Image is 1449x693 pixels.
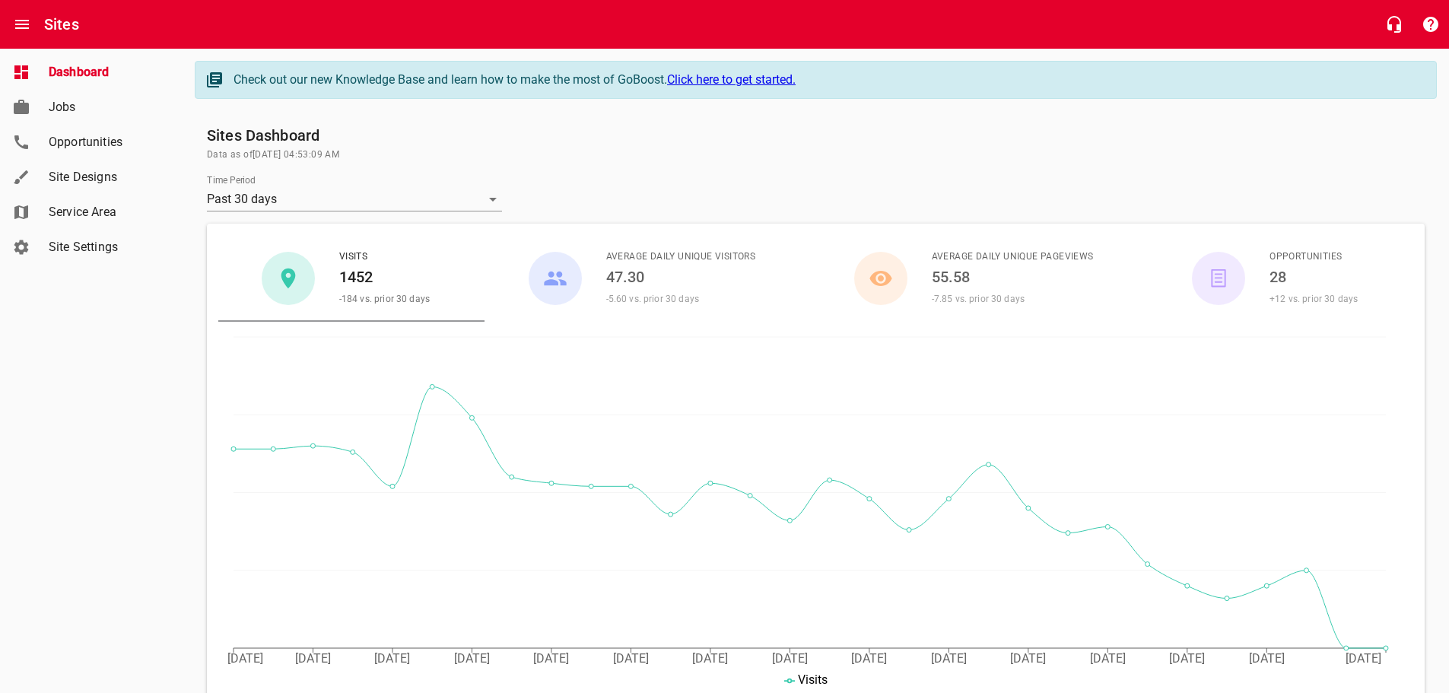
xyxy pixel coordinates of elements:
[932,294,1025,304] span: -7.85 vs. prior 30 days
[613,651,649,666] tspan: [DATE]
[49,63,164,81] span: Dashboard
[339,294,430,304] span: -184 vs. prior 30 days
[207,148,1425,163] span: Data as of [DATE] 04:53:09 AM
[533,651,569,666] tspan: [DATE]
[49,203,164,221] span: Service Area
[851,651,887,666] tspan: [DATE]
[1269,250,1358,265] span: Opportunities
[234,71,1421,89] div: Check out our new Knowledge Base and learn how to make the most of GoBoost.
[606,265,756,289] h6: 47.30
[1169,651,1205,666] tspan: [DATE]
[1376,6,1412,43] button: Live Chat
[49,98,164,116] span: Jobs
[667,72,796,87] a: Click here to get started.
[454,651,490,666] tspan: [DATE]
[772,651,808,666] tspan: [DATE]
[1269,294,1358,304] span: +12 vs. prior 30 days
[295,651,331,666] tspan: [DATE]
[606,294,699,304] span: -5.60 vs. prior 30 days
[49,168,164,186] span: Site Designs
[692,651,728,666] tspan: [DATE]
[339,250,430,265] span: Visits
[798,672,828,687] span: Visits
[932,250,1094,265] span: Average Daily Unique Pageviews
[1249,651,1285,666] tspan: [DATE]
[207,187,502,211] div: Past 30 days
[932,265,1094,289] h6: 55.58
[4,6,40,43] button: Open drawer
[44,12,79,37] h6: Sites
[49,238,164,256] span: Site Settings
[1090,651,1126,666] tspan: [DATE]
[1269,265,1358,289] h6: 28
[1346,651,1381,666] tspan: [DATE]
[606,250,756,265] span: Average Daily Unique Visitors
[1010,651,1046,666] tspan: [DATE]
[374,651,410,666] tspan: [DATE]
[49,133,164,151] span: Opportunities
[207,176,256,185] label: Time Period
[339,265,430,289] h6: 1452
[227,651,263,666] tspan: [DATE]
[931,651,967,666] tspan: [DATE]
[207,123,1425,148] h6: Sites Dashboard
[1412,6,1449,43] button: Support Portal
